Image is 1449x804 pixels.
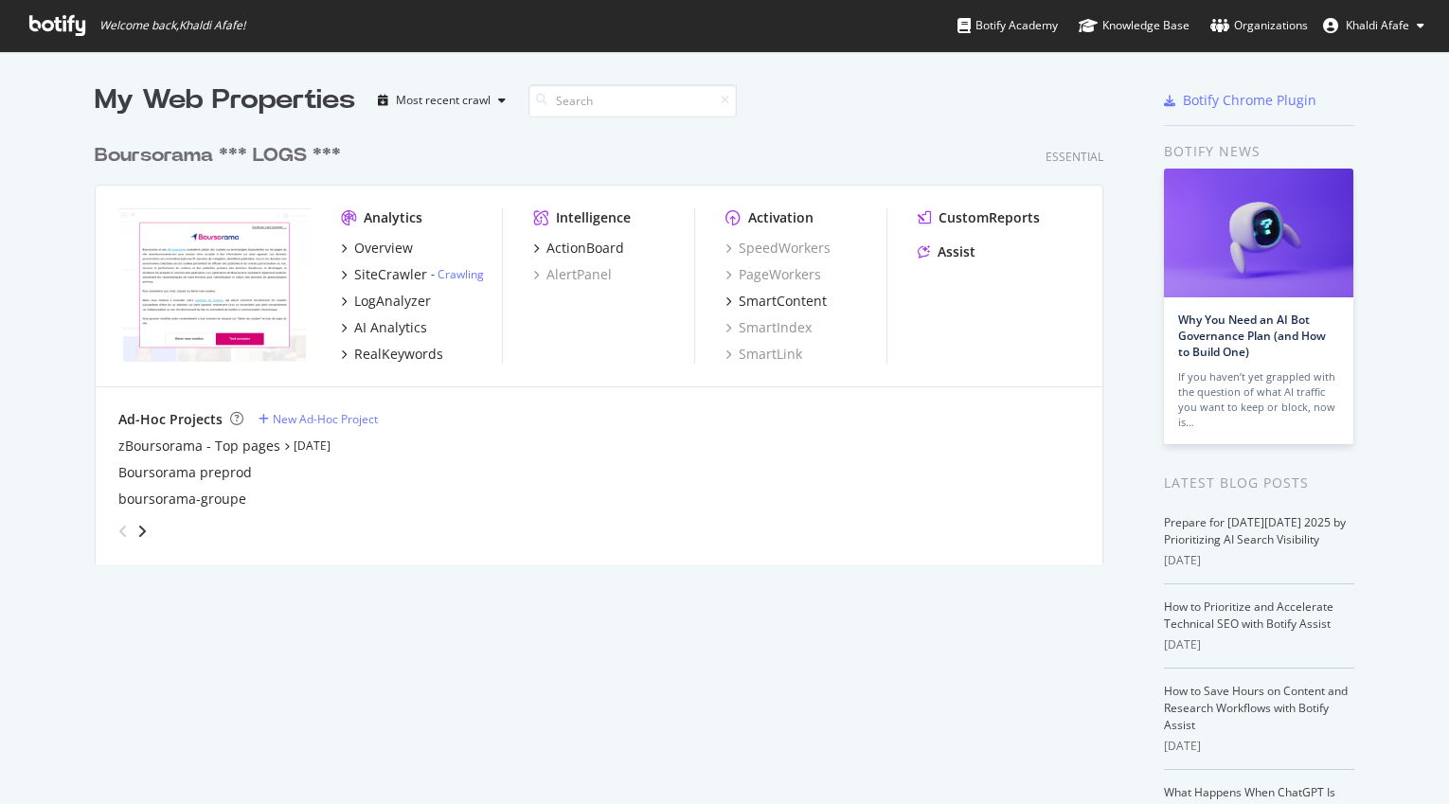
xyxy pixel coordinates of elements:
div: Botify news [1164,141,1354,162]
div: CustomReports [939,208,1040,227]
a: SmartIndex [725,318,812,337]
div: grid [95,119,1118,564]
a: CustomReports [918,208,1040,227]
div: ActionBoard [546,239,624,258]
button: Khaldi Afafe [1308,10,1440,41]
input: Search [528,84,737,117]
a: How to Save Hours on Content and Research Workflows with Botify Assist [1164,683,1348,733]
div: SiteCrawler [354,265,427,284]
a: AI Analytics [341,318,427,337]
a: Overview [341,239,413,258]
div: SmartContent [739,292,827,311]
a: SpeedWorkers [725,239,831,258]
div: Most recent crawl [396,95,491,106]
a: Crawling [438,266,484,282]
div: Intelligence [556,208,631,227]
a: How to Prioritize and Accelerate Technical SEO with Botify Assist [1164,599,1333,632]
div: [DATE] [1164,636,1354,653]
div: RealKeywords [354,345,443,364]
div: Knowledge Base [1079,16,1190,35]
div: [DATE] [1164,552,1354,569]
div: My Web Properties [95,81,355,119]
div: - [431,266,484,282]
img: Why You Need an AI Bot Governance Plan (and How to Build One) [1164,169,1353,297]
a: SmartContent [725,292,827,311]
div: angle-left [111,516,135,546]
div: Organizations [1210,16,1308,35]
div: Latest Blog Posts [1164,473,1354,493]
a: PageWorkers [725,265,821,284]
a: zBoursorama - Top pages [118,437,280,456]
a: [DATE] [294,438,331,454]
a: Why You Need an AI Bot Governance Plan (and How to Build One) [1178,312,1326,360]
a: Assist [918,242,975,261]
span: Welcome back, Khaldi Afafe ! [99,18,245,33]
div: If you haven’t yet grappled with the question of what AI traffic you want to keep or block, now is… [1178,369,1339,430]
div: New Ad-Hoc Project [273,411,378,427]
a: SmartLink [725,345,802,364]
div: AI Analytics [354,318,427,337]
a: LogAnalyzer [341,292,431,311]
div: Botify Chrome Plugin [1183,91,1316,110]
a: New Ad-Hoc Project [259,411,378,427]
a: RealKeywords [341,345,443,364]
div: Ad-Hoc Projects [118,410,223,429]
a: AlertPanel [533,265,612,284]
div: Botify Academy [957,16,1058,35]
a: Prepare for [DATE][DATE] 2025 by Prioritizing AI Search Visibility [1164,514,1346,547]
div: Activation [748,208,814,227]
div: Analytics [364,208,422,227]
div: angle-right [135,522,149,541]
span: Khaldi Afafe [1346,17,1409,33]
img: boursorama.com [118,208,311,362]
div: Essential [1046,149,1103,165]
div: Overview [354,239,413,258]
div: Assist [938,242,975,261]
a: SiteCrawler- Crawling [341,265,484,284]
a: Botify Chrome Plugin [1164,91,1316,110]
button: Most recent crawl [370,85,513,116]
a: Boursorama preprod [118,463,252,482]
a: boursorama-groupe [118,490,246,509]
div: [DATE] [1164,738,1354,755]
div: LogAnalyzer [354,292,431,311]
a: ActionBoard [533,239,624,258]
